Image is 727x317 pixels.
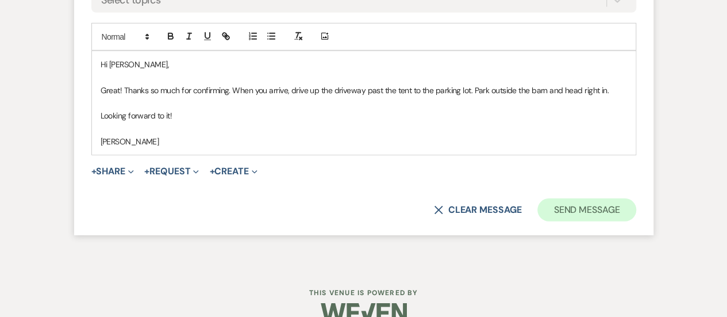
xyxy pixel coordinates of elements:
[209,167,214,176] span: +
[101,135,627,148] p: [PERSON_NAME]
[144,167,149,176] span: +
[91,167,134,176] button: Share
[537,198,636,221] button: Send Message
[91,167,97,176] span: +
[209,167,257,176] button: Create
[144,167,199,176] button: Request
[434,205,521,215] button: Clear message
[101,84,627,97] p: Great! Thanks so much for confirming. When you arrive, drive up the driveway past the tent to the...
[101,109,627,122] p: Looking forward to it!
[101,58,627,71] p: Hi [PERSON_NAME],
